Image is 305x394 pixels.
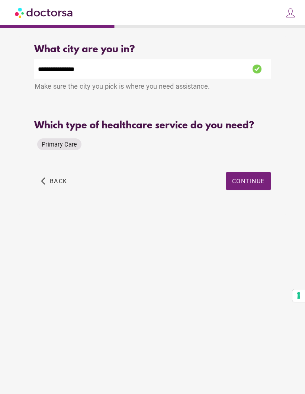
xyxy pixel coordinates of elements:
[292,289,305,302] button: Your consent preferences for tracking technologies
[15,4,74,21] img: Doctorsa.com
[232,178,265,185] span: Continue
[34,44,270,56] div: What city are you in?
[42,141,77,148] span: Primary Care
[34,120,270,132] div: Which type of healthcare service do you need?
[226,172,271,190] button: Continue
[34,79,270,96] div: Make sure the city you pick is where you need assistance.
[38,172,70,190] button: arrow_back_ios Back
[50,178,67,185] span: Back
[285,8,296,18] img: icons8-customer-100.png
